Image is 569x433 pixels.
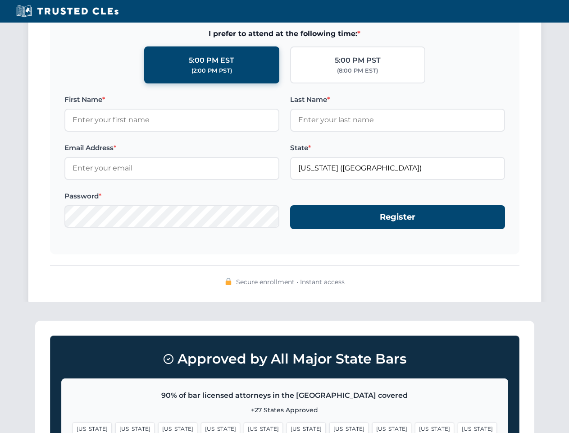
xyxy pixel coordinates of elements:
[64,191,279,202] label: Password
[290,109,505,131] input: Enter your last name
[225,278,232,285] img: 🔒
[337,66,378,75] div: (8:00 PM EST)
[61,347,508,371] h3: Approved by All Major State Bars
[73,390,497,401] p: 90% of bar licensed attorneys in the [GEOGRAPHIC_DATA] covered
[236,277,345,287] span: Secure enrollment • Instant access
[290,94,505,105] label: Last Name
[189,55,234,66] div: 5:00 PM EST
[73,405,497,415] p: +27 States Approved
[64,28,505,40] span: I prefer to attend at the following time:
[290,157,505,180] input: Florida (FL)
[335,55,381,66] div: 5:00 PM PST
[290,205,505,229] button: Register
[14,5,121,18] img: Trusted CLEs
[64,94,279,105] label: First Name
[290,143,505,153] label: State
[64,143,279,153] label: Email Address
[191,66,232,75] div: (2:00 PM PST)
[64,157,279,180] input: Enter your email
[64,109,279,131] input: Enter your first name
